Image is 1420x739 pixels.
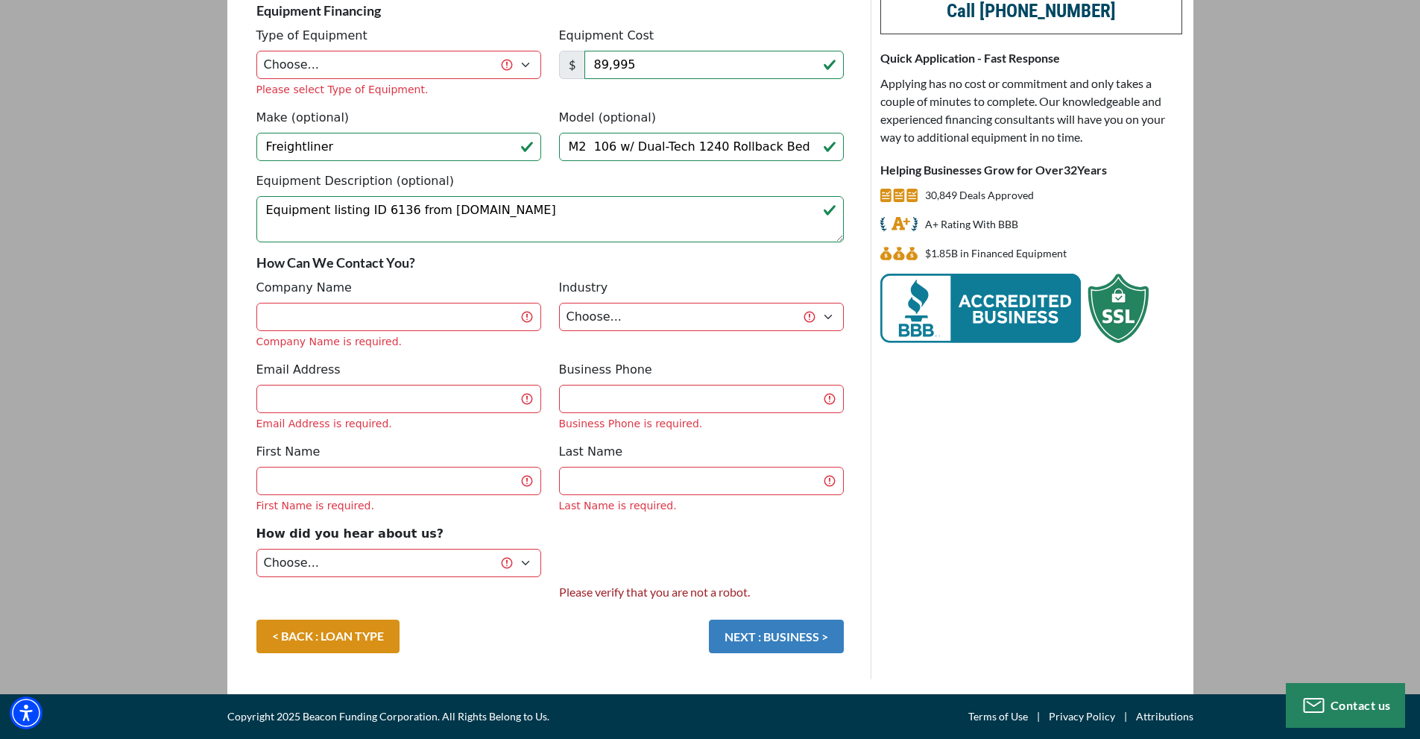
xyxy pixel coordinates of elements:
p: Equipment Financing [256,1,844,19]
span: Please verify that you are not a robot. [559,583,844,601]
p: Helping Businesses Grow for Over Years [880,161,1182,179]
span: Contact us [1331,698,1391,712]
p: $1,850,884,977 in Financed Equipment [925,245,1067,262]
p: Quick Application - Fast Response [880,49,1182,67]
button: NEXT : BUSINESS > [709,620,844,653]
div: Business Phone is required. [559,416,844,432]
p: Applying has no cost or commitment and only takes a couple of minutes to complete. Our knowledgea... [880,75,1182,146]
span: $ [559,51,585,79]
span: Copyright 2025 Beacon Funding Corporation. All Rights Belong to Us. [227,708,549,726]
label: Equipment Description (optional) [256,172,454,190]
span: 32 [1064,163,1077,177]
p: How Can We Contact You? [256,254,844,271]
div: Email Address is required. [256,416,541,432]
div: Accessibility Menu [10,696,42,729]
div: Company Name is required. [256,334,541,350]
label: Business Phone [559,361,652,379]
label: How did you hear about us? [256,525,444,543]
span: | [1028,708,1049,726]
div: Please select Type of Equipment. [256,82,541,98]
span: | [1115,708,1136,726]
label: Model (optional) [559,109,656,127]
label: Make (optional) [256,109,350,127]
iframe: reCAPTCHA [559,525,786,583]
div: Last Name is required. [559,498,844,514]
label: First Name [256,443,321,461]
label: Company Name [256,279,352,297]
label: Equipment Cost [559,27,654,45]
label: Industry [559,279,608,297]
a: Attributions [1136,708,1193,726]
label: Type of Equipment [256,27,367,45]
label: Email Address [256,361,341,379]
a: Privacy Policy [1049,708,1115,726]
p: A+ Rating With BBB [925,216,1018,233]
label: Last Name [559,443,623,461]
button: Contact us [1286,683,1405,728]
p: 30,849 Deals Approved [925,186,1034,204]
a: Terms of Use [968,708,1028,726]
a: < BACK : LOAN TYPE [256,620,400,653]
img: BBB Acredited Business and SSL Protection [880,274,1149,343]
div: First Name is required. [256,498,541,514]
